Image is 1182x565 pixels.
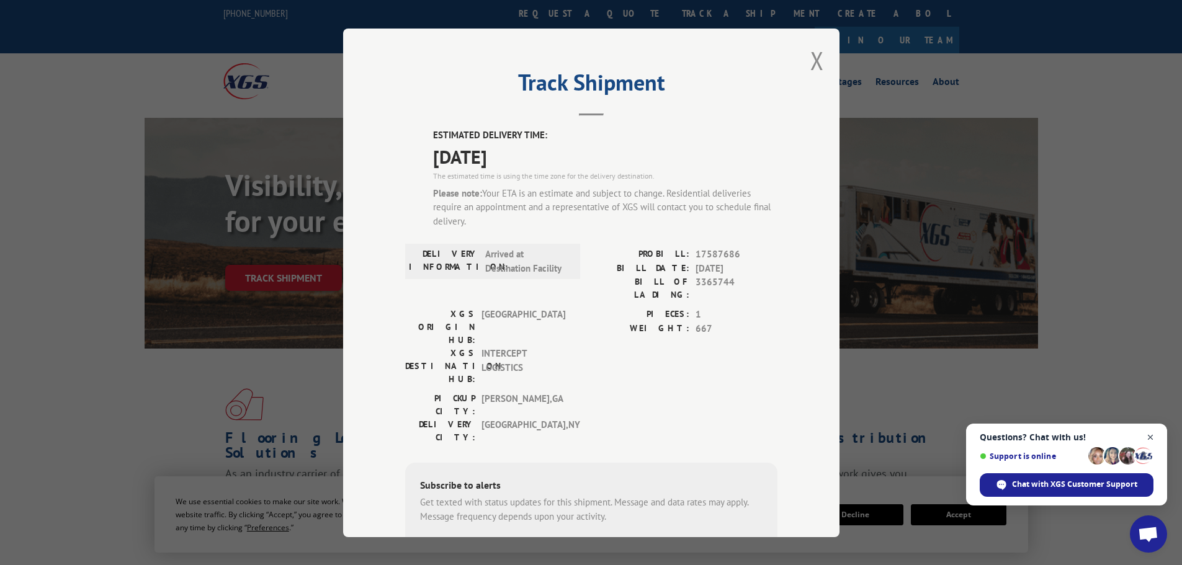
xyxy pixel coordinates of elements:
span: Chat with XGS Customer Support [1012,479,1137,490]
label: XGS DESTINATION HUB: [405,347,475,386]
strong: Please note: [433,187,482,198]
label: ESTIMATED DELIVERY TIME: [433,128,777,143]
label: WEIGHT: [591,321,689,336]
a: Open chat [1130,515,1167,553]
h2: Track Shipment [405,74,777,97]
span: [DATE] [696,261,777,275]
span: [GEOGRAPHIC_DATA] [481,308,565,347]
span: [PERSON_NAME] , GA [481,392,565,418]
div: Get texted with status updates for this shipment. Message and data rates may apply. Message frequ... [420,496,763,523]
div: The estimated time is using the time zone for the delivery destination. [433,170,777,181]
span: 667 [696,321,777,336]
span: Arrived at Destination Facility [485,247,569,275]
span: 1 [696,308,777,322]
span: Support is online [980,452,1084,461]
span: 17587686 [696,247,777,262]
span: INTERCEPT LOGISTICS [481,347,565,386]
button: Close modal [810,44,824,77]
label: DELIVERY CITY: [405,418,475,444]
label: BILL OF LADING: [591,275,689,301]
label: PIECES: [591,308,689,322]
div: Your ETA is an estimate and subject to change. Residential deliveries require an appointment and ... [433,186,777,228]
span: [GEOGRAPHIC_DATA] , NY [481,418,565,444]
span: 3365744 [696,275,777,301]
label: XGS ORIGIN HUB: [405,308,475,347]
span: Chat with XGS Customer Support [980,473,1153,497]
span: Questions? Chat with us! [980,432,1153,442]
label: PROBILL: [591,247,689,262]
div: Subscribe to alerts [420,478,763,496]
span: [DATE] [433,142,777,170]
label: PICKUP CITY: [405,392,475,418]
label: BILL DATE: [591,261,689,275]
label: DELIVERY INFORMATION: [409,247,479,275]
